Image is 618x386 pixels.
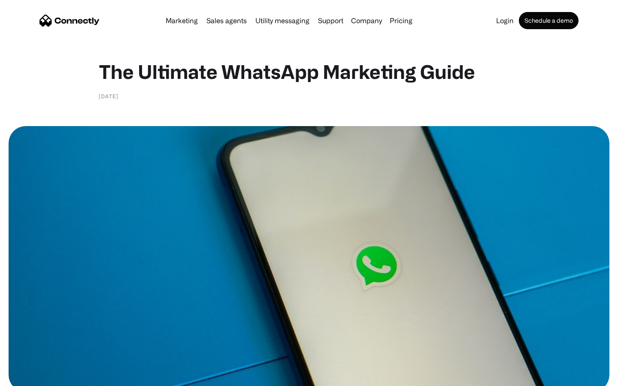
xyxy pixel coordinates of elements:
[519,12,579,29] a: Schedule a demo
[99,60,519,83] h1: The Ultimate WhatsApp Marketing Guide
[99,92,118,100] div: [DATE]
[162,17,201,24] a: Marketing
[17,371,51,383] ul: Language list
[9,371,51,383] aside: Language selected: English
[203,17,250,24] a: Sales agents
[493,17,517,24] a: Login
[252,17,313,24] a: Utility messaging
[315,17,347,24] a: Support
[351,15,382,27] div: Company
[386,17,416,24] a: Pricing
